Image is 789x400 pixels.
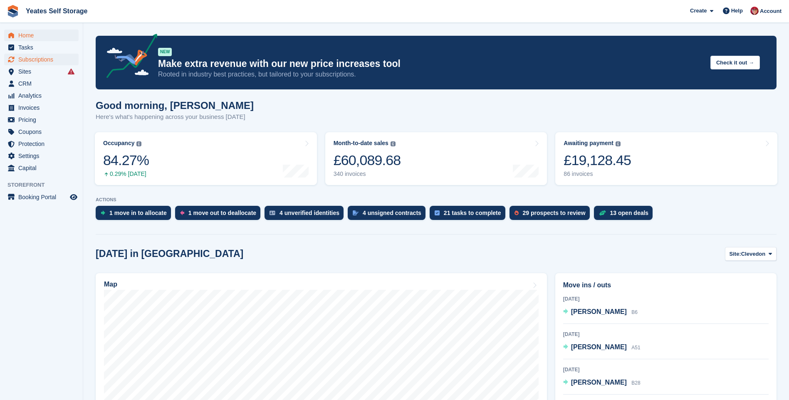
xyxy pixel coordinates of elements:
button: Site: Clevedon [725,247,777,261]
span: Coupons [18,126,68,138]
a: 21 tasks to complete [430,206,510,224]
span: Protection [18,138,68,150]
a: menu [4,66,79,77]
div: Awaiting payment [564,140,613,147]
img: deal-1b604bf984904fb50ccaf53a9ad4b4a5d6e5aea283cecdc64d6e3604feb123c2.svg [599,210,606,216]
span: Analytics [18,90,68,101]
a: menu [4,30,79,41]
a: 13 open deals [594,206,657,224]
img: move_outs_to_deallocate_icon-f764333ba52eb49d3ac5e1228854f67142a1ed5810a6f6cc68b1a99e826820c5.svg [180,210,184,215]
img: icon-info-grey-7440780725fd019a000dd9b08b2336e03edf1995a4989e88bcd33f0948082b44.svg [136,141,141,146]
a: 4 unverified identities [265,206,348,224]
div: 4 unsigned contracts [363,210,421,216]
a: menu [4,78,79,89]
a: menu [4,102,79,114]
span: Booking Portal [18,191,68,203]
img: price-adjustments-announcement-icon-8257ccfd72463d97f412b2fc003d46551f7dbcb40ab6d574587a9cd5c0d94... [99,34,158,81]
img: task-75834270c22a3079a89374b754ae025e5fb1db73e45f91037f5363f120a921f8.svg [435,210,440,215]
span: Pricing [18,114,68,126]
p: Here's what's happening across your business [DATE] [96,112,254,122]
a: menu [4,150,79,162]
span: [PERSON_NAME] [571,343,627,351]
div: 4 unverified identities [279,210,339,216]
img: icon-info-grey-7440780725fd019a000dd9b08b2336e03edf1995a4989e88bcd33f0948082b44.svg [616,141,621,146]
span: B28 [631,380,640,386]
span: Invoices [18,102,68,114]
span: Tasks [18,42,68,53]
p: Rooted in industry best practices, but tailored to your subscriptions. [158,70,704,79]
button: Check it out → [710,56,760,69]
div: Month-to-date sales [334,140,388,147]
span: Sites [18,66,68,77]
div: £60,089.68 [334,152,401,169]
h2: Move ins / outs [563,280,769,290]
div: [DATE] [563,331,769,338]
h1: Good morning, [PERSON_NAME] [96,100,254,111]
span: Help [731,7,743,15]
div: [DATE] [563,366,769,373]
a: menu [4,126,79,138]
h2: [DATE] in [GEOGRAPHIC_DATA] [96,248,243,259]
div: Occupancy [103,140,134,147]
span: [PERSON_NAME] [571,308,627,315]
span: [PERSON_NAME] [571,379,627,386]
a: menu [4,42,79,53]
img: prospect-51fa495bee0391a8d652442698ab0144808aea92771e9ea1ae160a38d050c398.svg [514,210,519,215]
div: 340 invoices [334,170,401,178]
span: Home [18,30,68,41]
a: [PERSON_NAME] B28 [563,378,641,388]
a: 4 unsigned contracts [348,206,430,224]
a: 1 move in to allocate [96,206,175,224]
p: ACTIONS [96,197,777,202]
a: Month-to-date sales £60,089.68 340 invoices [325,132,547,185]
div: 0.29% [DATE] [103,170,149,178]
a: [PERSON_NAME] A51 [563,342,641,353]
span: Clevedon [741,250,766,258]
span: Site: [730,250,741,258]
a: [PERSON_NAME] B6 [563,307,638,318]
img: stora-icon-8386f47178a22dfd0bd8f6a31ec36ba5ce8667c1dd55bd0f319d3a0aa187defe.svg [7,5,19,17]
a: menu [4,191,79,203]
span: Subscriptions [18,54,68,65]
a: menu [4,138,79,150]
img: Wendie Tanner [750,7,759,15]
i: Smart entry sync failures have occurred [68,68,74,75]
img: move_ins_to_allocate_icon-fdf77a2bb77ea45bf5b3d319d69a93e2d87916cf1d5bf7949dd705db3b84f3ca.svg [101,210,105,215]
span: CRM [18,78,68,89]
a: menu [4,54,79,65]
div: 1 move in to allocate [109,210,167,216]
a: Yeates Self Storage [22,4,91,18]
div: £19,128.45 [564,152,631,169]
div: 13 open deals [610,210,649,216]
a: Preview store [69,192,79,202]
img: contract_signature_icon-13c848040528278c33f63329250d36e43548de30e8caae1d1a13099fd9432cc5.svg [353,210,359,215]
a: menu [4,162,79,174]
span: Capital [18,162,68,174]
span: Settings [18,150,68,162]
img: icon-info-grey-7440780725fd019a000dd9b08b2336e03edf1995a4989e88bcd33f0948082b44.svg [391,141,396,146]
div: [DATE] [563,295,769,303]
h2: Map [104,281,117,288]
p: Make extra revenue with our new price increases tool [158,58,704,70]
div: 84.27% [103,152,149,169]
a: menu [4,114,79,126]
a: menu [4,90,79,101]
span: A51 [631,345,640,351]
span: Account [760,7,782,15]
a: Occupancy 84.27% 0.29% [DATE] [95,132,317,185]
div: 1 move out to deallocate [188,210,256,216]
span: Storefront [7,181,83,189]
a: 29 prospects to review [510,206,594,224]
span: B6 [631,309,638,315]
div: 29 prospects to review [523,210,586,216]
img: verify_identity-adf6edd0f0f0b5bbfe63781bf79b02c33cf7c696d77639b501bdc392416b5a36.svg [270,210,275,215]
div: 21 tasks to complete [444,210,501,216]
a: 1 move out to deallocate [175,206,265,224]
div: 86 invoices [564,170,631,178]
a: Awaiting payment £19,128.45 86 invoices [555,132,777,185]
div: NEW [158,48,172,56]
span: Create [690,7,707,15]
